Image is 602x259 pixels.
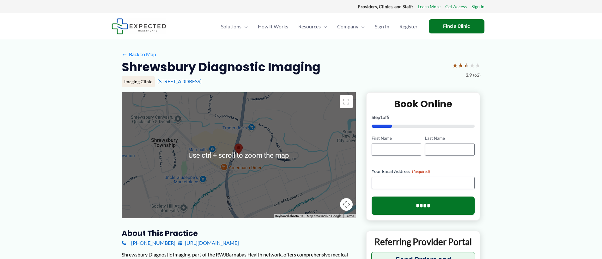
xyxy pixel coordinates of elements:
[358,15,365,38] span: Menu Toggle
[340,95,353,108] button: Toggle fullscreen view
[216,15,253,38] a: SolutionsMenu Toggle
[425,135,475,141] label: Last Name
[122,50,156,59] a: ←Back to Map
[123,210,144,218] img: Google
[332,15,370,38] a: CompanyMenu Toggle
[372,135,421,141] label: First Name
[445,3,467,11] a: Get Access
[122,59,320,75] h2: Shrewsbury Diagnostic Imaging
[358,4,413,9] strong: Providers, Clinics, and Staff:
[371,236,475,247] p: Referring Provider Portal
[340,198,353,211] button: Map camera controls
[466,71,472,79] span: 2.9
[345,214,354,218] a: Terms (opens in new tab)
[122,51,128,57] span: ←
[372,98,475,110] h2: Book Online
[307,214,341,218] span: Map data ©2025 Google
[458,59,464,71] span: ★
[321,15,327,38] span: Menu Toggle
[475,59,481,71] span: ★
[123,210,144,218] a: Open this area in Google Maps (opens a new window)
[380,115,383,120] span: 1
[399,15,417,38] span: Register
[216,15,423,38] nav: Primary Site Navigation
[122,238,175,248] a: [PHONE_NUMBER]
[221,15,241,38] span: Solutions
[372,168,475,174] label: Your Email Address
[258,15,288,38] span: How It Works
[375,15,389,38] span: Sign In
[370,15,394,38] a: Sign In
[293,15,332,38] a: ResourcesMenu Toggle
[469,59,475,71] span: ★
[122,228,356,238] h3: About this practice
[157,78,202,84] a: [STREET_ADDRESS]
[112,18,166,34] img: Expected Healthcare Logo - side, dark font, small
[473,71,481,79] span: (62)
[387,115,389,120] span: 5
[452,59,458,71] span: ★
[275,214,303,218] button: Keyboard shortcuts
[471,3,484,11] a: Sign In
[241,15,248,38] span: Menu Toggle
[337,15,358,38] span: Company
[429,19,484,33] a: Find a Clinic
[372,115,475,120] p: Step of
[122,76,155,87] div: Imaging Clinic
[464,59,469,71] span: ★
[178,238,239,248] a: [URL][DOMAIN_NAME]
[394,15,423,38] a: Register
[253,15,293,38] a: How It Works
[298,15,321,38] span: Resources
[418,3,441,11] a: Learn More
[412,169,430,174] span: (Required)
